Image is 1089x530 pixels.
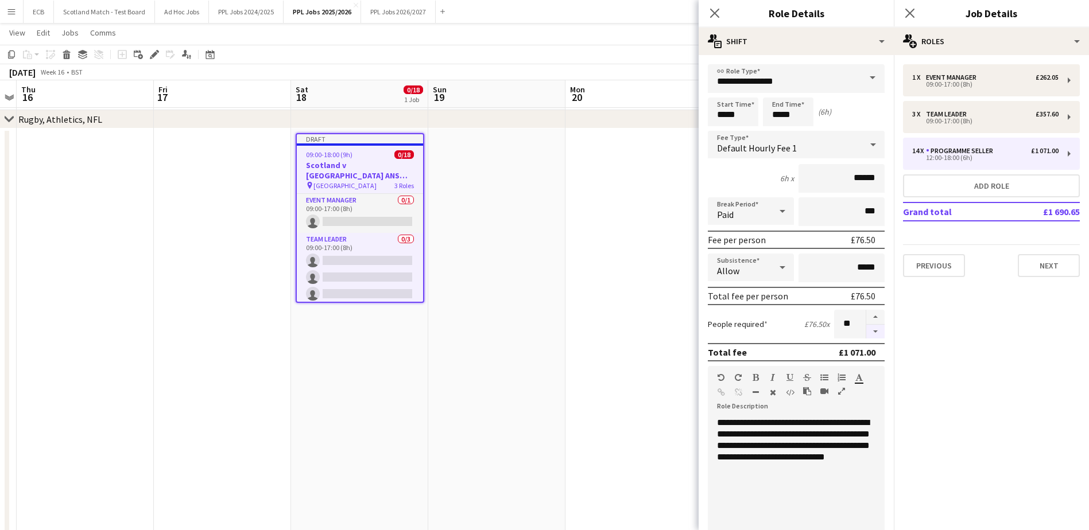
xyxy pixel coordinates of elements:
[769,373,777,382] button: Italic
[851,290,875,302] div: £76.50
[297,160,423,181] h3: Scotland v [GEOGRAPHIC_DATA] ANS 2025 - 15:10 KO
[158,84,168,95] span: Fri
[926,73,981,81] div: Event Manager
[9,67,36,78] div: [DATE]
[818,107,831,117] div: (6h)
[297,233,423,305] app-card-role: Team Leader0/309:00-17:00 (8h)
[294,91,308,104] span: 18
[394,181,414,190] span: 3 Roles
[751,388,759,397] button: Horizontal Line
[361,1,436,23] button: PPL Jobs 2026/2027
[38,68,67,76] span: Week 16
[37,28,50,38] span: Edit
[86,25,121,40] a: Comms
[1036,110,1059,118] div: £357.60
[57,25,83,40] a: Jobs
[708,290,788,302] div: Total fee per person
[284,1,361,23] button: PPL Jobs 2025/2026
[855,373,863,382] button: Text Color
[734,373,742,382] button: Redo
[157,91,168,104] span: 17
[717,142,797,154] span: Default Hourly Fee 1
[155,1,209,23] button: Ad Hoc Jobs
[838,387,846,396] button: Fullscreen
[24,1,54,23] button: ECB
[903,202,1007,221] td: Grand total
[717,209,734,220] span: Paid
[769,388,777,397] button: Clear Formatting
[912,155,1059,161] div: 12:00-18:00 (6h)
[786,388,794,397] button: HTML Code
[1036,73,1059,81] div: £262.05
[866,310,885,325] button: Increase
[5,25,30,40] a: View
[820,387,828,396] button: Insert video
[912,73,926,81] div: 1 x
[717,265,739,276] span: Allow
[839,346,875,358] div: £1 071.00
[820,373,828,382] button: Unordered List
[404,95,423,104] div: 1 Job
[903,174,1080,197] button: Add role
[926,147,998,155] div: Programme Seller
[751,373,759,382] button: Bold
[708,346,747,358] div: Total fee
[306,150,352,159] span: 09:00-18:00 (9h)
[313,181,377,190] span: [GEOGRAPHIC_DATA]
[431,91,447,104] span: 19
[568,91,585,104] span: 20
[894,28,1089,55] div: Roles
[803,373,811,382] button: Strikethrough
[32,25,55,40] a: Edit
[912,118,1059,124] div: 09:00-17:00 (8h)
[433,84,447,95] span: Sun
[717,373,725,382] button: Undo
[297,134,423,143] div: Draft
[912,110,926,118] div: 3 x
[804,319,830,329] div: £76.50 x
[912,81,1059,87] div: 09:00-17:00 (8h)
[1007,202,1080,221] td: £1 690.65
[18,114,102,125] div: Rugby, Athletics, NFL
[903,254,965,277] button: Previous
[570,84,585,95] span: Mon
[209,1,284,23] button: PPL Jobs 2024/2025
[851,234,875,245] div: £76.50
[297,194,423,233] app-card-role: Event Manager0/109:00-17:00 (8h)
[54,1,155,23] button: Scotland Match - Test Board
[699,28,894,55] div: Shift
[9,28,25,38] span: View
[803,387,811,396] button: Paste as plain text
[786,373,794,382] button: Underline
[61,28,79,38] span: Jobs
[912,147,926,155] div: 14 x
[394,150,414,159] span: 0/18
[926,110,971,118] div: Team Leader
[894,6,1089,21] h3: Job Details
[708,319,768,329] label: People required
[699,6,894,21] h3: Role Details
[404,85,423,94] span: 0/18
[708,234,766,245] div: Fee per person
[1018,254,1080,277] button: Next
[20,91,36,104] span: 16
[838,373,846,382] button: Ordered List
[780,173,794,184] div: 6h x
[21,84,36,95] span: Thu
[1031,147,1059,155] div: £1 071.00
[296,84,308,95] span: Sat
[866,325,885,339] button: Decrease
[296,133,424,303] app-job-card: Draft09:00-18:00 (9h)0/18Scotland v [GEOGRAPHIC_DATA] ANS 2025 - 15:10 KO [GEOGRAPHIC_DATA]3 Role...
[71,68,83,76] div: BST
[90,28,116,38] span: Comms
